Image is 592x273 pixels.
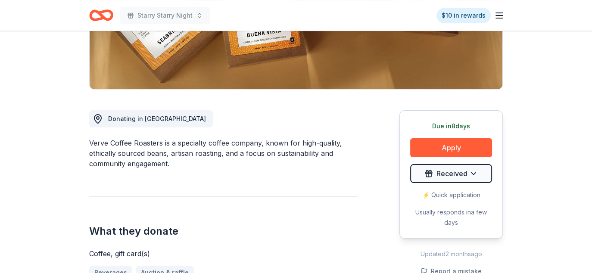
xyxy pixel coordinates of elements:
div: Usually responds in a few days [410,207,492,228]
div: ⚡️ Quick application [410,190,492,200]
span: Received [436,168,467,179]
span: Starry Starry Night [137,10,193,21]
a: Home [89,5,113,25]
div: Coffee, gift card(s) [89,248,358,259]
span: Donating in [GEOGRAPHIC_DATA] [108,115,206,122]
h2: What they donate [89,224,358,238]
div: Verve Coffee Roasters is a specialty coffee company, known for high-quality, ethically sourced be... [89,138,358,169]
a: $10 in rewards [436,8,491,23]
button: Apply [410,138,492,157]
div: Due in 8 days [410,121,492,131]
div: Updated 2 months ago [399,249,503,259]
button: Starry Starry Night [120,7,210,24]
button: Received [410,164,492,183]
